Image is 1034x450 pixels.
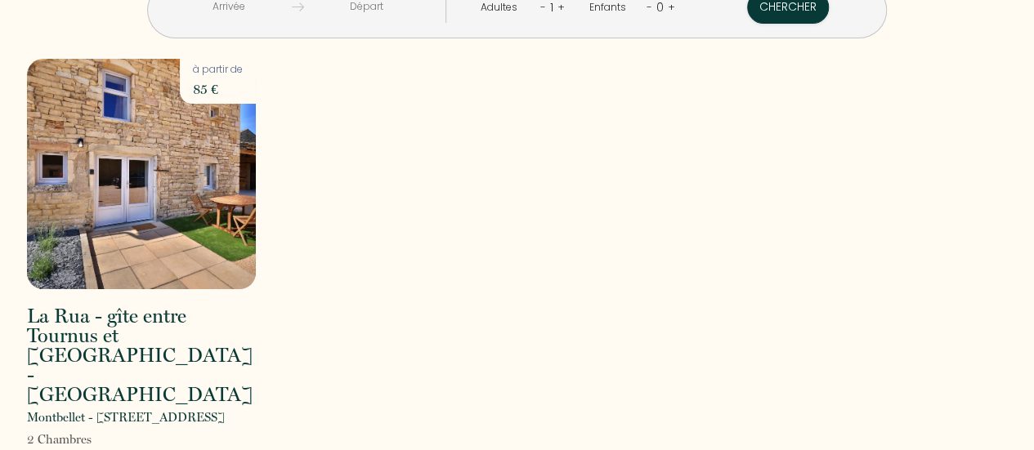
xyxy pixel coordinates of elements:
p: à partir de [193,62,243,78]
h2: La Rua - gîte entre Tournus et [GEOGRAPHIC_DATA] - [GEOGRAPHIC_DATA] [27,306,256,404]
img: guests [292,1,304,13]
span: s [87,432,92,447]
p: 2 Chambre [27,430,92,449]
p: Montbellet - [STREET_ADDRESS] [27,408,225,427]
p: 85 € [193,78,243,100]
img: rental-image [27,59,256,289]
